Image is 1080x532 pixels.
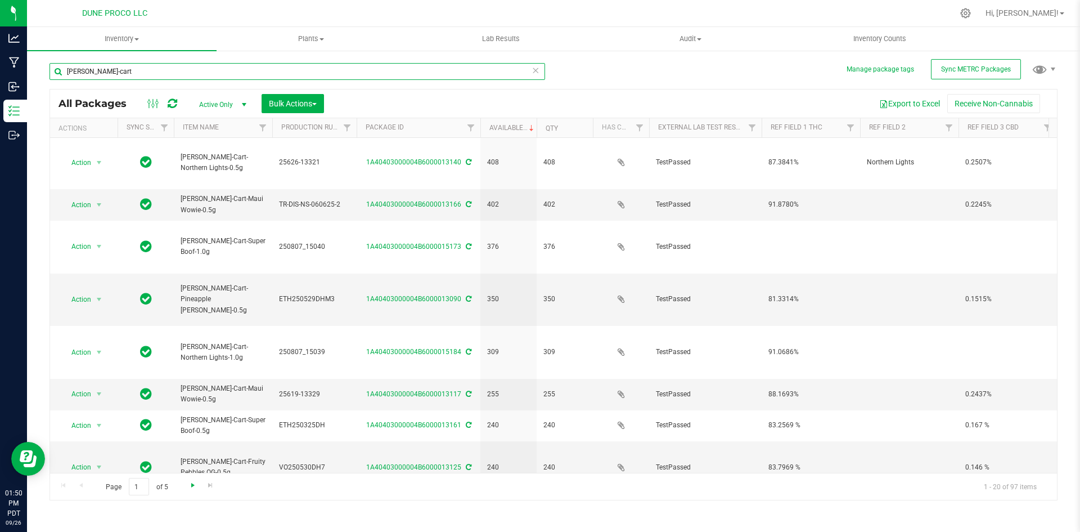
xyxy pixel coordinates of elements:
[181,383,265,405] span: [PERSON_NAME]-Cart-Maui Wowie-0.5g
[217,34,406,44] span: Plants
[656,420,755,431] span: TestPassed
[11,442,45,476] iframe: Resource center
[279,389,350,400] span: 25619-13329
[464,348,471,356] span: Sync from Compliance System
[366,123,404,131] a: Package ID
[464,243,471,251] span: Sync from Compliance System
[155,118,174,137] a: Filter
[269,99,317,108] span: Bulk Actions
[129,478,149,495] input: 1
[487,294,530,305] span: 350
[656,294,755,305] span: TestPassed
[596,34,785,44] span: Audit
[947,94,1040,113] button: Receive Non-Cannabis
[543,242,586,252] span: 376
[464,390,471,398] span: Sync from Compliance System
[489,124,536,132] a: Available
[5,488,22,518] p: 01:50 PM PDT
[61,292,92,307] span: Action
[532,63,539,78] span: Clear
[596,27,785,51] a: Audit
[279,462,350,473] span: VO250530DH7
[656,462,755,473] span: TestPassed
[931,59,1021,79] button: Sync METRC Packages
[181,152,265,173] span: [PERSON_NAME]-Cart-Northern Lights-0.5g
[140,239,152,254] span: In Sync
[92,239,106,254] span: select
[1038,118,1057,137] a: Filter
[967,123,1019,131] a: Ref Field 3 CBD
[869,123,906,131] a: Ref Field 2
[487,420,530,431] span: 240
[768,157,853,168] span: 87.3841%
[82,8,147,18] span: DUNE PROCO LLC
[262,94,324,113] button: Bulk Actions
[92,345,106,360] span: select
[338,118,357,137] a: Filter
[366,421,461,429] a: 1A40403000004B6000013161
[184,478,201,493] a: Go to the next page
[656,347,755,357] span: TestPassed
[140,291,152,307] span: In Sync
[658,123,746,131] a: External Lab Test Result
[366,158,461,166] a: 1A40403000004B6000013140
[867,157,952,168] span: Northern Lights
[140,417,152,433] span: In Sync
[941,65,1011,73] span: Sync METRC Packages
[940,118,958,137] a: Filter
[593,118,649,138] th: Has COA
[140,344,152,360] span: In Sync
[279,420,350,431] span: ETH250325DH
[281,123,338,131] a: Production Run
[92,386,106,402] span: select
[838,34,921,44] span: Inventory Counts
[965,389,1050,400] span: 0.2437%
[965,462,1050,473] span: 0.146 %
[467,34,535,44] span: Lab Results
[464,200,471,208] span: Sync from Compliance System
[92,459,106,475] span: select
[5,518,22,527] p: 09/26
[61,345,92,360] span: Action
[768,199,853,210] span: 91.8780%
[768,462,853,473] span: 83.7969 %
[768,294,853,305] span: 81.3314%
[92,292,106,307] span: select
[181,236,265,257] span: [PERSON_NAME]-Cart-Super Boof-1.0g
[975,478,1046,495] span: 1 - 20 of 97 items
[631,118,649,137] a: Filter
[965,157,1050,168] span: 0.2507%
[785,27,975,51] a: Inventory Counts
[406,27,596,51] a: Lab Results
[254,118,272,137] a: Filter
[140,386,152,402] span: In Sync
[8,81,20,92] inline-svg: Inbound
[61,155,92,171] span: Action
[27,34,217,44] span: Inventory
[543,347,586,357] span: 309
[96,478,177,495] span: Page of 5
[8,57,20,68] inline-svg: Manufacturing
[768,420,853,431] span: 83.2569 %
[841,118,860,137] a: Filter
[847,65,914,74] button: Manage package tags
[656,199,755,210] span: TestPassed
[279,347,350,357] span: 250807_15039
[27,27,217,51] a: Inventory
[366,463,461,471] a: 1A40403000004B6000013125
[487,462,530,473] span: 240
[985,8,1059,17] span: Hi, [PERSON_NAME]!
[49,63,545,80] input: Search Package ID, Item Name, SKU, Lot or Part Number...
[61,459,92,475] span: Action
[181,457,265,478] span: [PERSON_NAME]-Cart-Fruity Pebbles OG-0.5g
[487,347,530,357] span: 309
[771,123,822,131] a: Ref Field 1 THC
[872,94,947,113] button: Export to Excel
[8,129,20,141] inline-svg: Outbound
[543,199,586,210] span: 402
[543,462,586,473] span: 240
[546,124,558,132] a: Qty
[140,154,152,170] span: In Sync
[181,415,265,436] span: [PERSON_NAME]-Cart-Super Boof-0.5g
[743,118,762,137] a: Filter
